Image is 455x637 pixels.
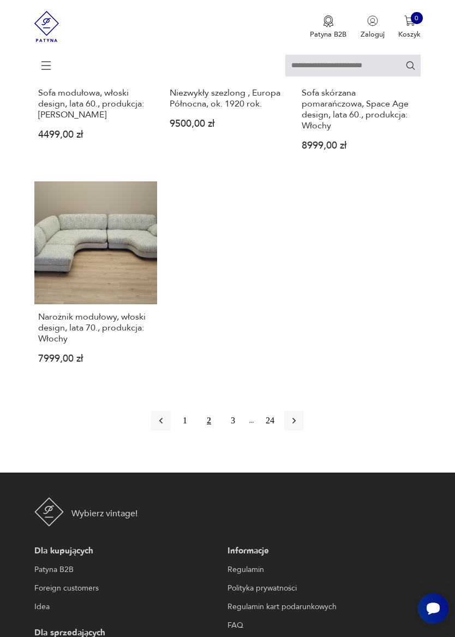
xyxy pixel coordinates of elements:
[175,411,195,430] button: 1
[310,30,346,39] p: Patyna B2B
[34,181,158,380] a: Narożnik modułowy, włoski design, lata 70., produkcja: WłochyNarożnik modułowy, włoski design, la...
[228,563,416,576] a: Regulamin
[228,619,416,632] a: FAQ
[260,411,280,430] button: 24
[228,545,416,558] p: Informacje
[170,120,285,128] p: 9500,00 zł
[418,593,448,624] iframe: Smartsupp widget button
[228,600,416,614] a: Regulamin kart podarunkowych
[34,600,223,614] a: Idea
[38,355,153,363] p: 7999,00 zł
[38,311,153,344] h3: Narożnik modułowy, włoski design, lata 70., produkcja: Włochy
[310,15,346,39] button: Patyna B2B
[199,411,219,430] button: 2
[404,15,415,26] img: Ikona koszyka
[323,15,334,27] img: Ikona medalu
[398,15,421,39] button: 0Koszyk
[38,131,153,139] p: 4499,00 zł
[361,30,385,39] p: Zaloguj
[38,87,153,120] h3: Sofa modułowa, włoski design, lata 60., produkcja: [PERSON_NAME]
[34,497,64,527] img: Patyna - sklep z meblami i dekoracjami vintage
[34,563,223,576] a: Patyna B2B
[310,15,346,39] a: Ikona medaluPatyna B2B
[34,582,223,595] a: Foreign customers
[405,60,416,70] button: Szukaj
[302,87,417,131] h3: Sofa skórzana pomarańczowa, Space Age design, lata 60., produkcja: Włochy
[223,411,243,430] button: 3
[71,507,137,520] p: Wybierz vintage!
[361,15,385,39] button: Zaloguj
[367,15,378,26] img: Ikonka użytkownika
[170,87,285,109] h3: Niezwykły szezlong , Europa Północna, ok. 1920 rok.
[302,142,417,150] p: 8999,00 zł
[398,30,421,39] p: Koszyk
[34,545,223,558] p: Dla kupujących
[411,12,423,24] div: 0
[228,582,416,595] a: Polityka prywatności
